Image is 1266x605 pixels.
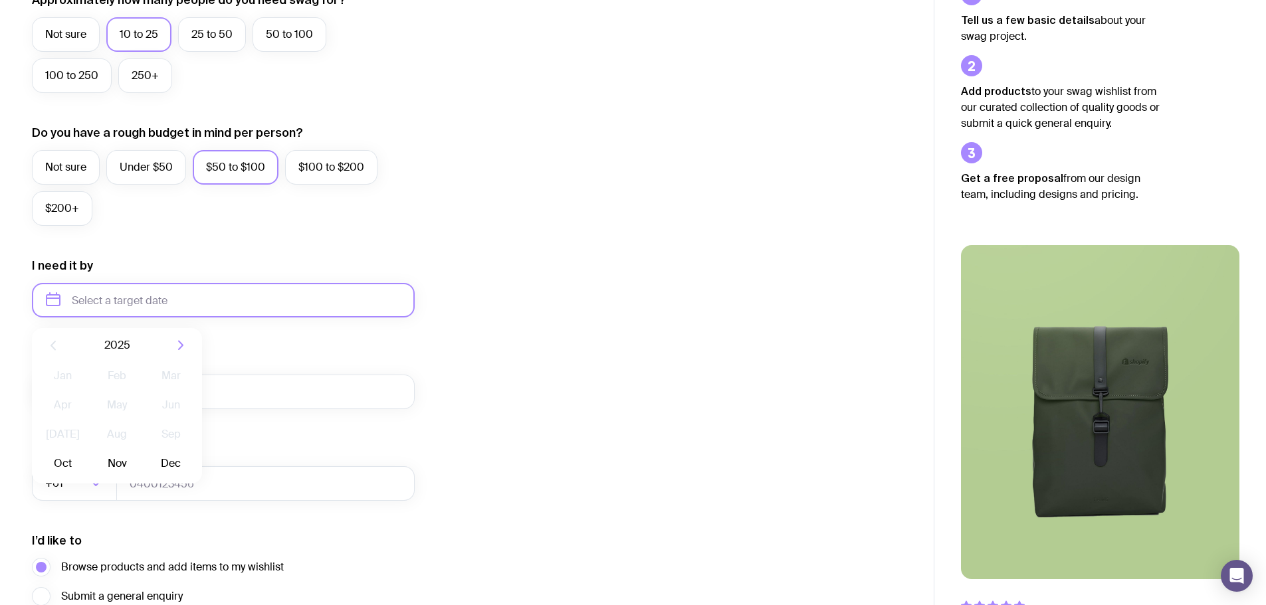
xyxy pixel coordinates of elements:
label: 25 to 50 [178,17,246,52]
strong: Get a free proposal [961,172,1063,184]
p: to your swag wishlist from our curated collection of quality goods or submit a quick general enqu... [961,83,1160,131]
button: Aug [92,421,141,448]
p: about your swag project. [961,12,1160,44]
button: Dec [147,450,195,477]
button: Sep [147,421,195,448]
button: Mar [147,363,195,389]
button: Nov [92,450,141,477]
button: Feb [92,363,141,389]
div: Open Intercom Messenger [1221,560,1253,592]
label: Not sure [32,17,100,52]
strong: Add products [961,85,1031,97]
label: Do you have a rough budget in mind per person? [32,125,303,141]
span: Submit a general enquiry [61,588,183,604]
button: Oct [39,450,87,477]
label: 100 to 250 [32,58,112,93]
input: you@email.com [32,375,415,409]
label: 250+ [118,58,172,93]
button: Jun [147,392,195,418]
label: $200+ [32,191,92,226]
label: 50 to 100 [253,17,326,52]
input: 0400123456 [116,466,415,501]
input: Select a target date [32,283,415,317]
label: $50 to $100 [193,150,278,185]
label: Not sure [32,150,100,185]
button: Jan [39,363,87,389]
label: $100 to $200 [285,150,377,185]
label: Under $50 [106,150,186,185]
strong: Tell us a few basic details [961,14,1095,26]
p: from our design team, including designs and pricing. [961,170,1160,203]
button: [DATE] [39,421,87,448]
button: May [92,392,141,418]
label: I need it by [32,258,93,274]
div: Search for option [32,466,117,501]
input: Search for option [66,466,86,501]
button: Apr [39,392,87,418]
span: 2025 [104,337,130,353]
span: +61 [45,466,66,501]
span: Browse products and add items to my wishlist [61,559,284,575]
label: I’d like to [32,533,82,549]
label: 10 to 25 [106,17,171,52]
